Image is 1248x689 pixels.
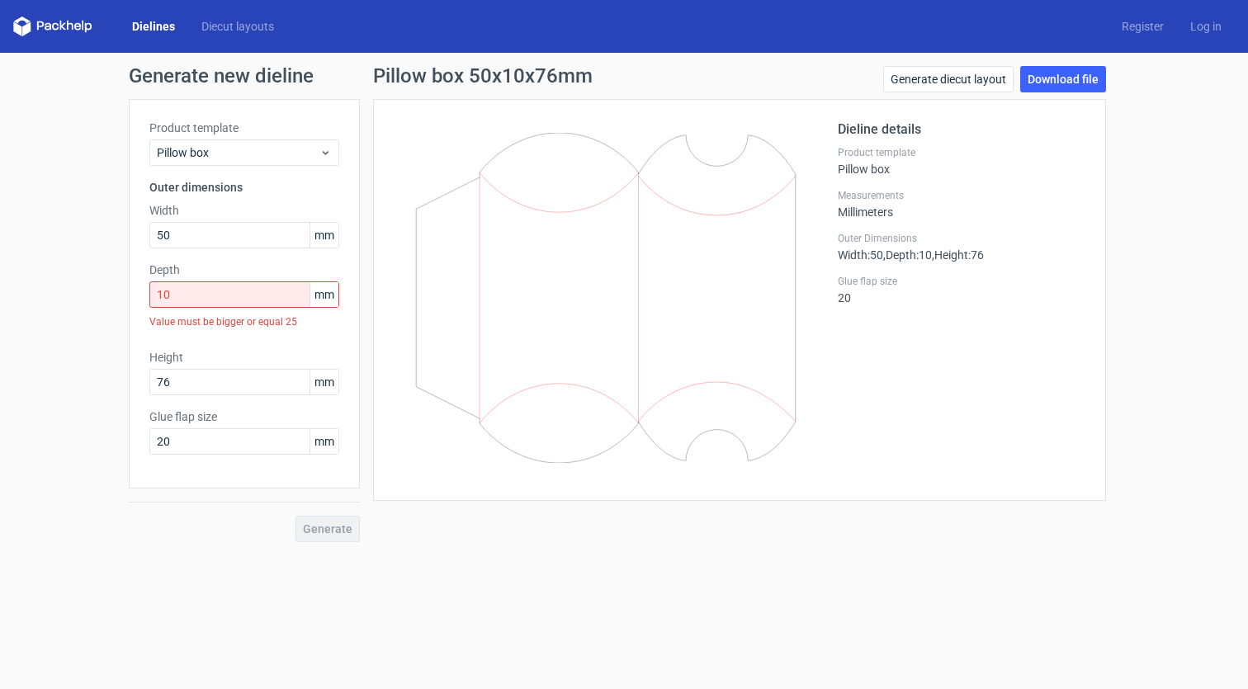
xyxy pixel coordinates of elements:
[149,120,339,136] label: Product template
[838,189,1085,202] label: Measurements
[129,66,1119,86] h1: Generate new dieline
[188,18,287,35] a: Diecut layouts
[310,223,338,248] span: mm
[838,146,1085,159] label: Product template
[932,248,984,262] span: , Height : 76
[838,146,1085,176] div: Pillow box
[149,349,339,366] label: Height
[838,120,1085,139] h2: Dieline details
[149,308,339,336] div: Value must be bigger or equal 25
[119,18,188,35] a: Dielines
[310,429,338,454] span: mm
[1177,18,1235,35] a: Log in
[373,66,593,86] h1: Pillow box 50x10x76mm
[883,248,932,262] span: , Depth : 10
[149,262,339,278] label: Depth
[838,232,1085,245] label: Outer Dimensions
[1109,18,1177,35] a: Register
[157,144,319,161] span: Pillow box
[838,189,1085,219] div: Millimeters
[838,275,1085,304] div: 20
[149,408,339,425] label: Glue flap size
[310,282,338,307] span: mm
[149,202,339,219] label: Width
[1020,66,1106,92] a: Download file
[883,66,1014,92] a: Generate diecut layout
[838,275,1085,288] label: Glue flap size
[838,248,883,262] span: Width : 50
[149,179,339,196] h3: Outer dimensions
[310,370,338,394] span: mm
